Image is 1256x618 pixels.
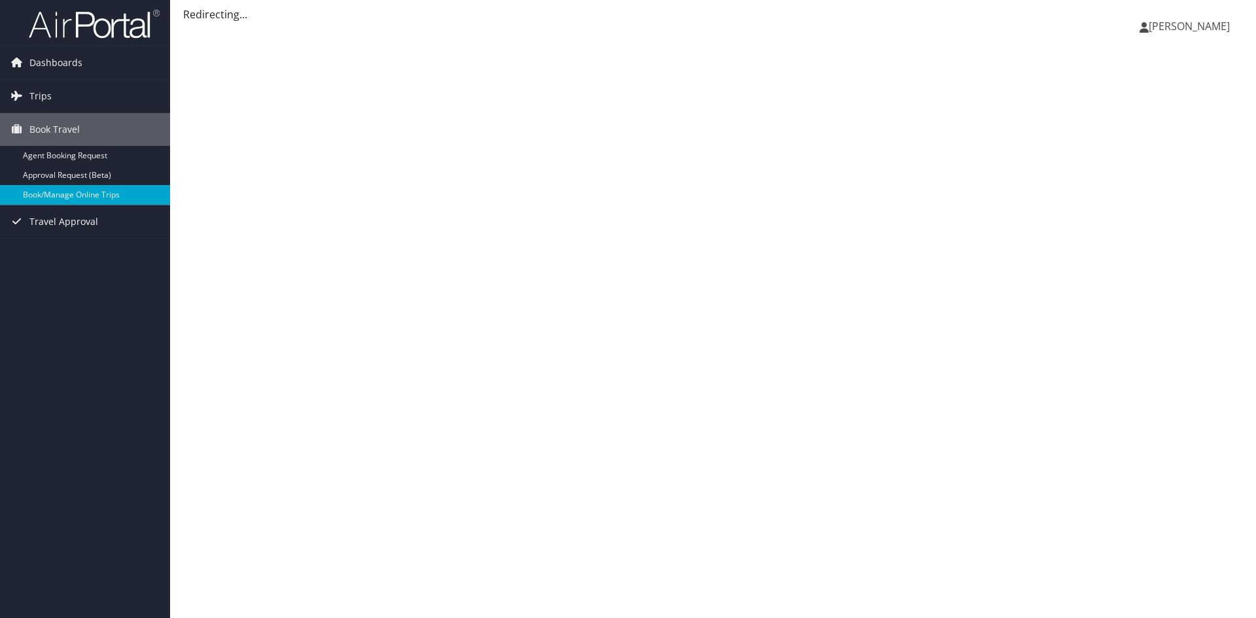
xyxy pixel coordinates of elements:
[29,46,82,79] span: Dashboards
[29,205,98,238] span: Travel Approval
[29,9,160,39] img: airportal-logo.png
[183,7,1243,22] div: Redirecting...
[29,80,52,112] span: Trips
[1140,7,1243,46] a: [PERSON_NAME]
[1149,19,1230,33] span: [PERSON_NAME]
[29,113,80,146] span: Book Travel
